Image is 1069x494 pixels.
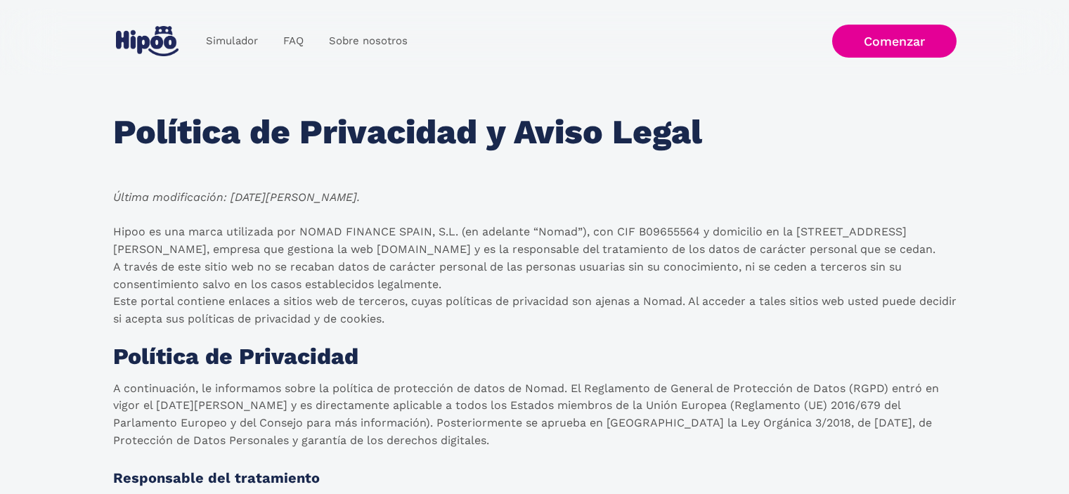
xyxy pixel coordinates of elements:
h1: Política de Privacidad y Aviso Legal [113,114,702,151]
a: FAQ [271,27,316,55]
a: Comenzar [832,25,957,58]
a: Sobre nosotros [316,27,420,55]
p: A continuación, le informamos sobre la política de protección de datos de Nomad. El Reglamento de... [113,380,957,450]
em: Última modificación: [DATE][PERSON_NAME]. [113,190,360,204]
a: Simulador [193,27,271,55]
p: Hipoo es una marca utilizada por NOMAD FINANCE SPAIN, S.L. (en adelante “Nomad”), con CIF B096555... [113,223,957,328]
strong: Responsable del tratamiento [113,469,320,486]
h1: Política de Privacidad [113,345,358,369]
